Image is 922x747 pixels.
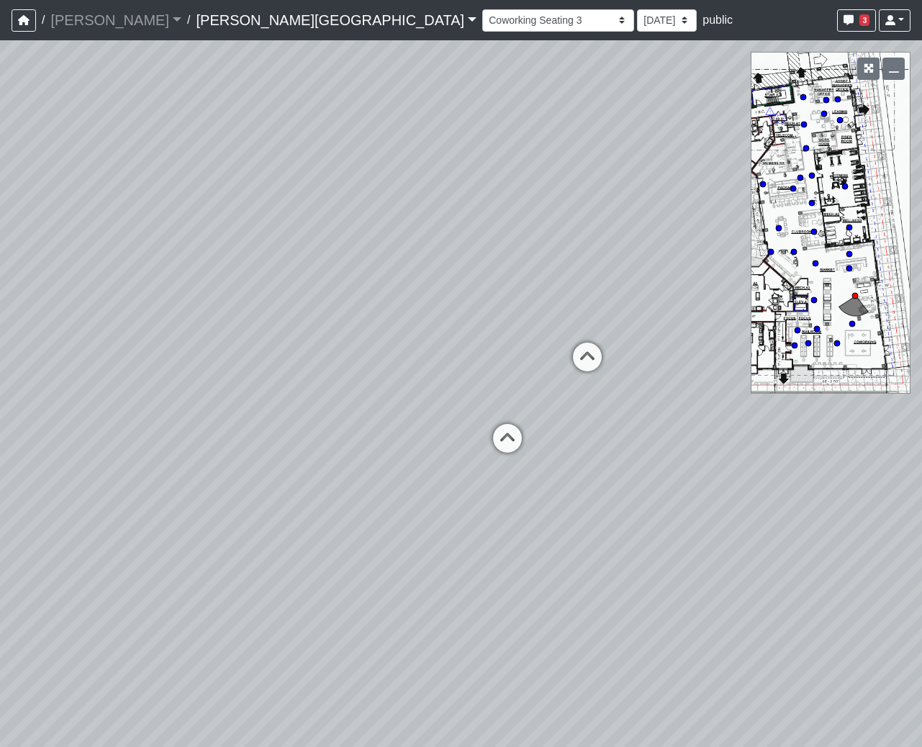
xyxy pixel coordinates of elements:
iframe: Ybug feedback widget [11,718,96,747]
span: 3 [859,14,869,26]
button: 3 [837,9,876,32]
a: [PERSON_NAME] [50,6,181,35]
span: / [36,6,50,35]
a: [PERSON_NAME][GEOGRAPHIC_DATA] [196,6,476,35]
span: public [702,14,733,26]
span: / [181,6,196,35]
